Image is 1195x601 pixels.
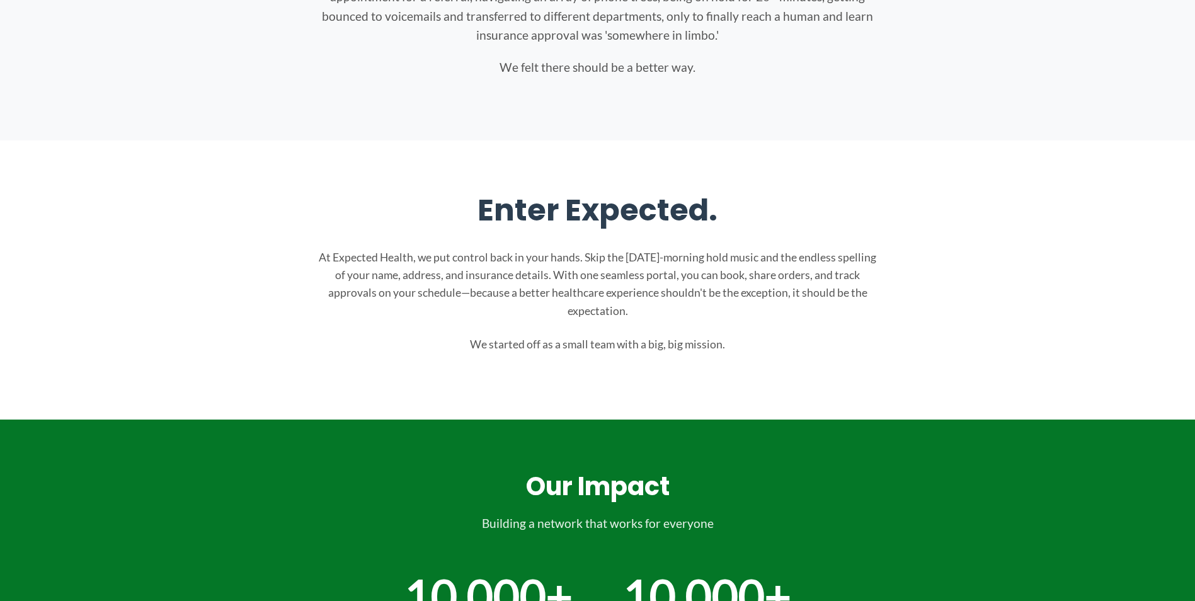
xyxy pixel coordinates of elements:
p: We started off as a small team with a big, big mission. [314,336,881,353]
p: Building a network that works for everyone [295,512,900,535]
h2: Enter Expected. [232,191,963,230]
p: At Expected Health, we put control back in your hands. Skip the [DATE]-morning hold music and the... [314,249,881,320]
h3: Our Impact [295,470,900,503]
p: We felt there should be a better way. [314,58,881,77]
